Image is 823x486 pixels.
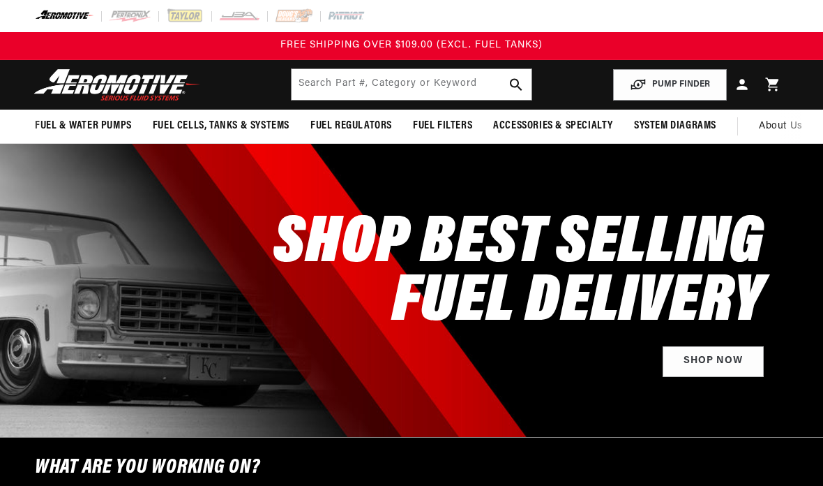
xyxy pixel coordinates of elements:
[273,215,764,332] h2: SHOP BEST SELLING FUEL DELIVERY
[300,110,402,142] summary: Fuel Regulators
[280,40,543,50] span: FREE SHIPPING OVER $109.00 (EXCL. FUEL TANKS)
[153,119,289,133] span: Fuel Cells, Tanks & Systems
[35,119,132,133] span: Fuel & Water Pumps
[310,119,392,133] span: Fuel Regulators
[483,110,624,142] summary: Accessories & Specialty
[142,110,300,142] summary: Fuel Cells, Tanks & Systems
[634,119,716,133] span: System Diagrams
[748,110,813,143] a: About Us
[292,69,532,100] input: Search by Part Number, Category or Keyword
[30,68,204,101] img: Aeromotive
[493,119,613,133] span: Accessories & Specialty
[759,121,803,131] span: About Us
[413,119,472,133] span: Fuel Filters
[24,110,142,142] summary: Fuel & Water Pumps
[402,110,483,142] summary: Fuel Filters
[624,110,727,142] summary: System Diagrams
[663,346,764,378] a: Shop Now
[613,69,727,101] button: PUMP FINDER
[501,69,531,100] button: search button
